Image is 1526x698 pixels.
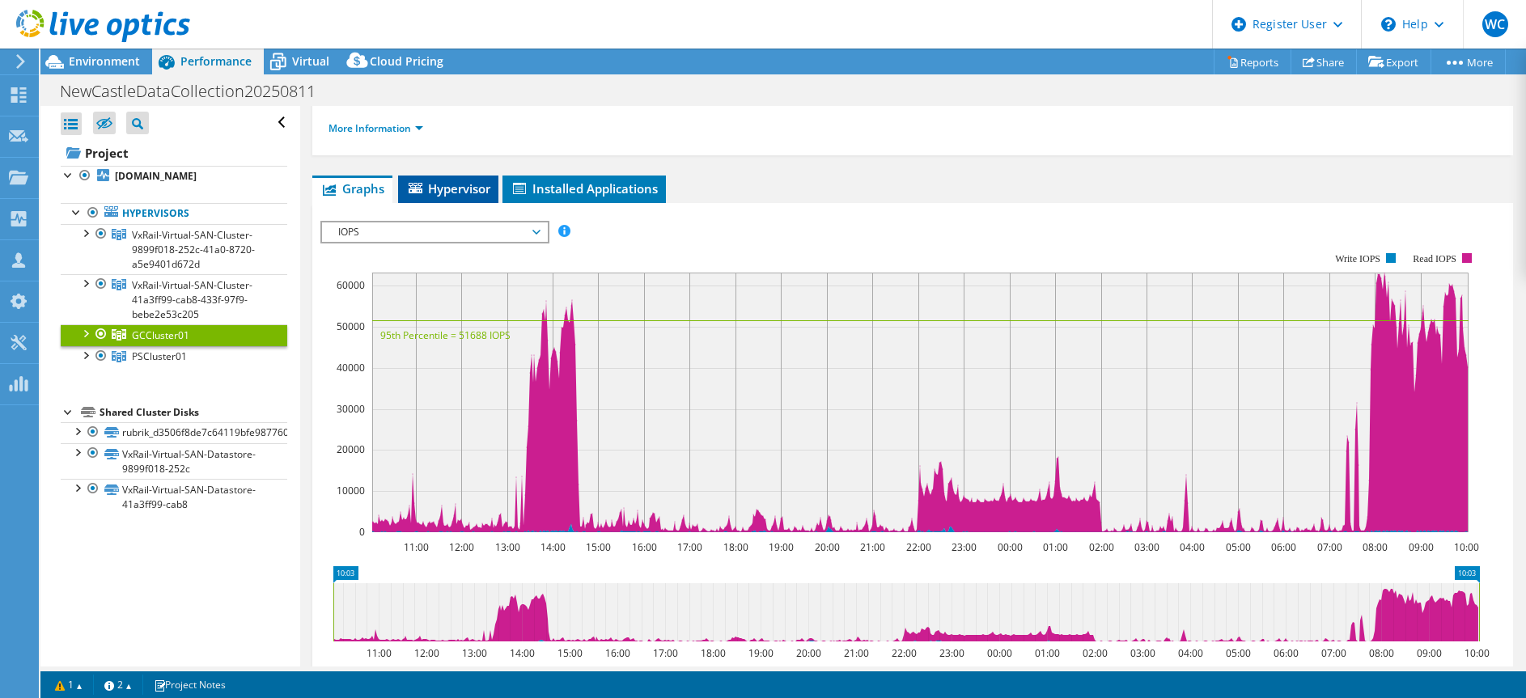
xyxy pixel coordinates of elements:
text: 23:00 [952,540,977,554]
text: 15:00 [586,540,611,554]
text: 12:00 [449,540,474,554]
a: More Information [329,121,423,135]
text: 14:00 [540,540,566,554]
text: 10:00 [1465,646,1490,660]
span: Cloud Pricing [370,53,443,69]
span: Graphs [320,180,384,197]
a: VxRail-Virtual-SAN-Datastore-41a3ff99-cab8 [61,479,287,514]
a: Project [61,140,287,166]
text: 14:00 [510,646,535,660]
text: 50000 [337,319,365,333]
a: GCCluster01 [61,324,287,345]
a: 2 [93,675,143,695]
span: WC [1482,11,1508,37]
a: 1 [44,675,94,695]
text: 02:00 [1089,540,1114,554]
text: 08:00 [1369,646,1394,660]
text: 04:00 [1178,646,1203,660]
text: 10:00 [1454,540,1479,554]
text: 0 [359,525,365,539]
text: 95th Percentile = 51688 IOPS [380,328,511,342]
text: 01:00 [1035,646,1060,660]
span: VxRail-Virtual-SAN-Cluster-9899f018-252c-41a0-8720-a5e9401d672d [132,228,255,271]
a: More [1431,49,1506,74]
text: 05:00 [1226,646,1251,660]
text: 22:00 [906,540,931,554]
text: 18:00 [701,646,726,660]
text: 20000 [337,442,365,456]
text: 00:00 [987,646,1012,660]
text: 22:00 [892,646,917,660]
text: 30000 [337,402,365,416]
text: 13:00 [495,540,520,554]
a: Share [1291,49,1357,74]
h1: NewCastleDataCollection20250811 [53,82,341,100]
span: Environment [69,53,140,69]
b: [DOMAIN_NAME] [115,169,197,183]
a: VxRail-Virtual-SAN-Cluster-9899f018-252c-41a0-8720-a5e9401d672d [61,224,287,274]
text: 02:00 [1083,646,1108,660]
text: 40000 [337,361,365,374]
text: 04:00 [1180,540,1205,554]
svg: \n [1381,17,1396,32]
a: VxRail-Virtual-SAN-Cluster-41a3ff99-cab8-433f-97f9-bebe2e53c205 [61,274,287,324]
text: 19:00 [748,646,774,660]
text: 60000 [337,278,365,292]
text: 03:00 [1130,646,1155,660]
span: VxRail-Virtual-SAN-Cluster-41a3ff99-cab8-433f-97f9-bebe2e53c205 [132,278,252,321]
text: 05:00 [1226,540,1251,554]
text: 09:00 [1409,540,1434,554]
text: 21:00 [844,646,869,660]
text: 06:00 [1274,646,1299,660]
text: 07:00 [1317,540,1342,554]
text: 20:00 [815,540,840,554]
text: 19:00 [769,540,794,554]
span: PSCluster01 [132,349,187,363]
text: 08:00 [1363,540,1388,554]
span: Virtual [292,53,329,69]
a: PSCluster01 [61,346,287,367]
text: 18:00 [723,540,748,554]
text: 15:00 [557,646,583,660]
a: Project Notes [142,675,237,695]
text: 13:00 [462,646,487,660]
text: 12:00 [414,646,439,660]
text: 11:00 [404,540,429,554]
text: 07:00 [1321,646,1346,660]
span: GCCluster01 [132,328,189,342]
span: Hypervisor [406,180,490,197]
text: 20:00 [796,646,821,660]
span: IOPS [330,222,538,242]
div: Shared Cluster Disks [100,403,287,422]
text: 21:00 [860,540,885,554]
text: 01:00 [1043,540,1068,554]
span: Installed Applications [511,180,658,197]
a: [DOMAIN_NAME] [61,166,287,187]
a: Hypervisors [61,203,287,224]
text: 17:00 [653,646,678,660]
text: 10000 [337,484,365,497]
text: 00:00 [998,540,1023,554]
text: 03:00 [1134,540,1159,554]
text: 06:00 [1271,540,1296,554]
text: 16:00 [632,540,657,554]
text: 11:00 [367,646,392,660]
span: Performance [180,53,252,69]
a: VxRail-Virtual-SAN-Datastore-9899f018-252c [61,443,287,479]
text: 09:00 [1417,646,1442,660]
a: Export [1356,49,1431,74]
a: Reports [1214,49,1291,74]
text: Read IOPS [1414,253,1457,264]
text: 16:00 [605,646,630,660]
text: 23:00 [939,646,964,660]
a: rubrik_d3506f8de7c64119bfe98776046e4a38 [61,422,287,443]
text: Write IOPS [1335,253,1380,264]
text: 17:00 [677,540,702,554]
